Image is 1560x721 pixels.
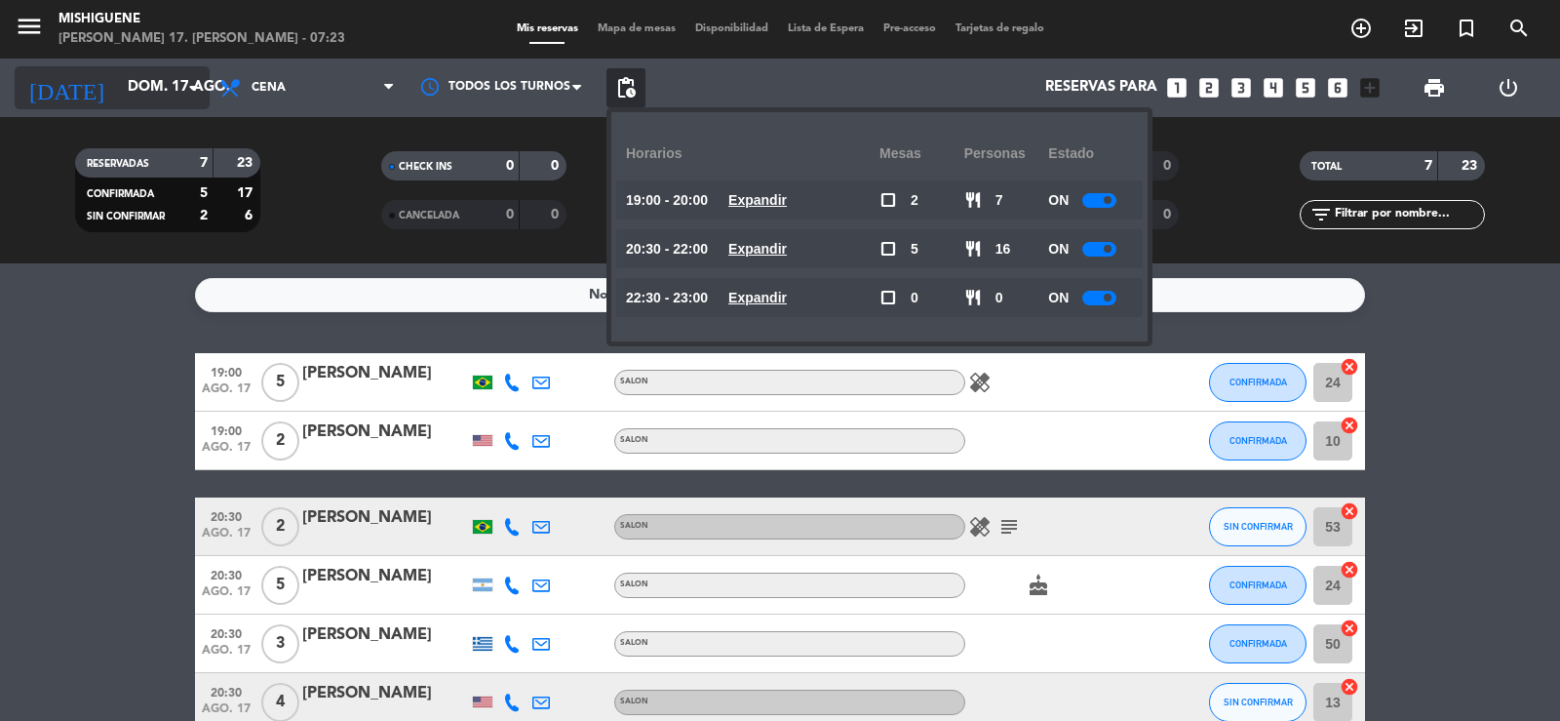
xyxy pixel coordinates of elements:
div: Mishiguene [58,10,345,29]
span: Mis reservas [507,23,588,34]
strong: 2 [200,209,208,222]
strong: 0 [551,159,563,173]
strong: 23 [237,156,256,170]
span: ago. 17 [202,441,251,463]
span: ON [1048,189,1069,212]
span: 19:00 [202,419,251,441]
i: cake [1027,574,1050,597]
i: search [1507,17,1531,40]
strong: 0 [551,208,563,221]
u: Expandir [728,192,787,208]
strong: 5 [200,186,208,200]
span: 20:30 [202,621,251,644]
span: SALON [620,698,648,705]
span: Pre-acceso [874,23,946,34]
i: healing [968,371,992,394]
i: looks_5 [1293,75,1318,100]
span: 20:30 [202,504,251,527]
span: TOTAL [1311,162,1342,172]
u: Expandir [728,241,787,257]
span: RESERVADAS [87,159,149,169]
span: ago. 17 [202,644,251,666]
i: looks_3 [1228,75,1254,100]
i: looks_one [1164,75,1189,100]
button: CONFIRMADA [1209,624,1306,663]
i: subject [997,515,1021,539]
span: ON [1048,238,1069,260]
span: 5 [261,566,299,605]
div: No hay notas para este servicio. Haz clic para agregar una [589,284,972,306]
span: restaurant [964,191,982,209]
span: CANCELADA [399,211,459,220]
span: print [1423,76,1446,100]
span: 20:30 - 22:00 [626,238,708,260]
span: Lista de Espera [778,23,874,34]
span: restaurant [964,289,982,306]
span: SALON [620,639,648,647]
input: Filtrar por nombre... [1333,204,1484,225]
span: SALON [620,522,648,530]
span: restaurant [964,240,982,258]
span: Mapa de mesas [588,23,685,34]
div: [PERSON_NAME] [302,361,468,386]
i: add_box [1357,75,1383,100]
span: CONFIRMADA [1229,435,1287,446]
span: check_box_outline_blank [879,289,897,306]
i: cancel [1340,619,1359,638]
span: SALON [620,581,648,588]
button: CONFIRMADA [1209,566,1306,605]
button: CONFIRMADA [1209,363,1306,402]
strong: 23 [1462,159,1481,173]
div: [PERSON_NAME] [302,681,468,706]
strong: 0 [1163,159,1175,173]
span: 3 [261,624,299,663]
span: ago. 17 [202,527,251,549]
span: 16 [995,238,1011,260]
strong: 0 [1163,208,1175,221]
span: CONFIRMADA [1229,580,1287,590]
strong: 7 [1424,159,1432,173]
i: turned_in_not [1455,17,1478,40]
strong: 0 [506,159,514,173]
button: SIN CONFIRMAR [1209,507,1306,546]
strong: 6 [245,209,256,222]
strong: 17 [237,186,256,200]
span: SIN CONFIRMAR [1224,521,1293,532]
span: CONFIRMADA [1229,377,1287,387]
div: Estado [1048,127,1133,180]
button: menu [15,12,44,48]
div: [PERSON_NAME] [302,420,468,445]
span: 5 [261,363,299,402]
i: menu [15,12,44,41]
i: [DATE] [15,66,118,109]
u: Expandir [728,290,787,305]
span: 2 [261,421,299,461]
span: Cena [252,81,286,95]
div: Horarios [626,127,879,180]
span: Disponibilidad [685,23,778,34]
span: 20:30 [202,563,251,585]
i: cancel [1340,416,1359,435]
span: 5 [911,238,918,260]
i: looks_6 [1325,75,1350,100]
i: healing [968,515,992,539]
i: cancel [1340,357,1359,377]
i: filter_list [1309,203,1333,226]
span: 2 [261,507,299,546]
i: exit_to_app [1402,17,1425,40]
i: cancel [1340,677,1359,697]
div: Mesas [879,127,964,180]
span: 0 [995,287,1003,309]
span: ON [1048,287,1069,309]
i: add_circle_outline [1349,17,1373,40]
span: CONFIRMADA [87,189,154,199]
span: CONFIRMADA [1229,638,1287,649]
span: 7 [995,189,1003,212]
span: 19:00 - 20:00 [626,189,708,212]
i: cancel [1340,501,1359,521]
strong: 0 [506,208,514,221]
span: check_box_outline_blank [879,191,897,209]
span: SALON [620,378,648,385]
span: SIN CONFIRMAR [87,212,165,221]
div: personas [964,127,1049,180]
